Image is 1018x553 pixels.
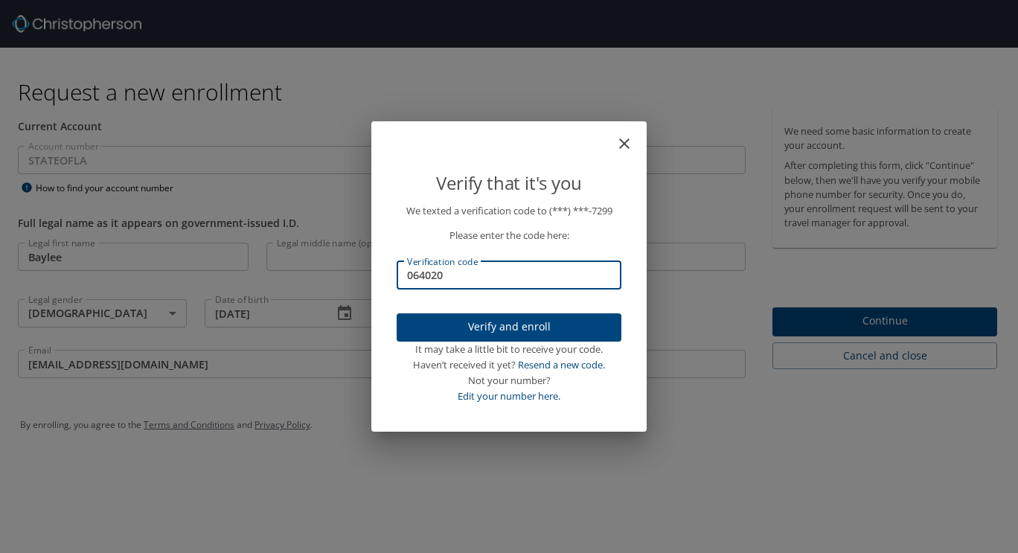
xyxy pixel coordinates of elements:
[397,313,621,342] button: Verify and enroll
[409,318,609,336] span: Verify and enroll
[397,357,621,373] div: Haven’t received it yet?
[397,228,621,243] p: Please enter the code here:
[397,169,621,197] p: Verify that it's you
[518,358,605,371] a: Resend a new code.
[458,389,560,403] a: Edit your number here.
[397,373,621,389] div: Not your number?
[397,203,621,219] p: We texted a verification code to (***) ***- 7299
[623,127,641,145] button: close
[397,342,621,357] div: It may take a little bit to receive your code.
